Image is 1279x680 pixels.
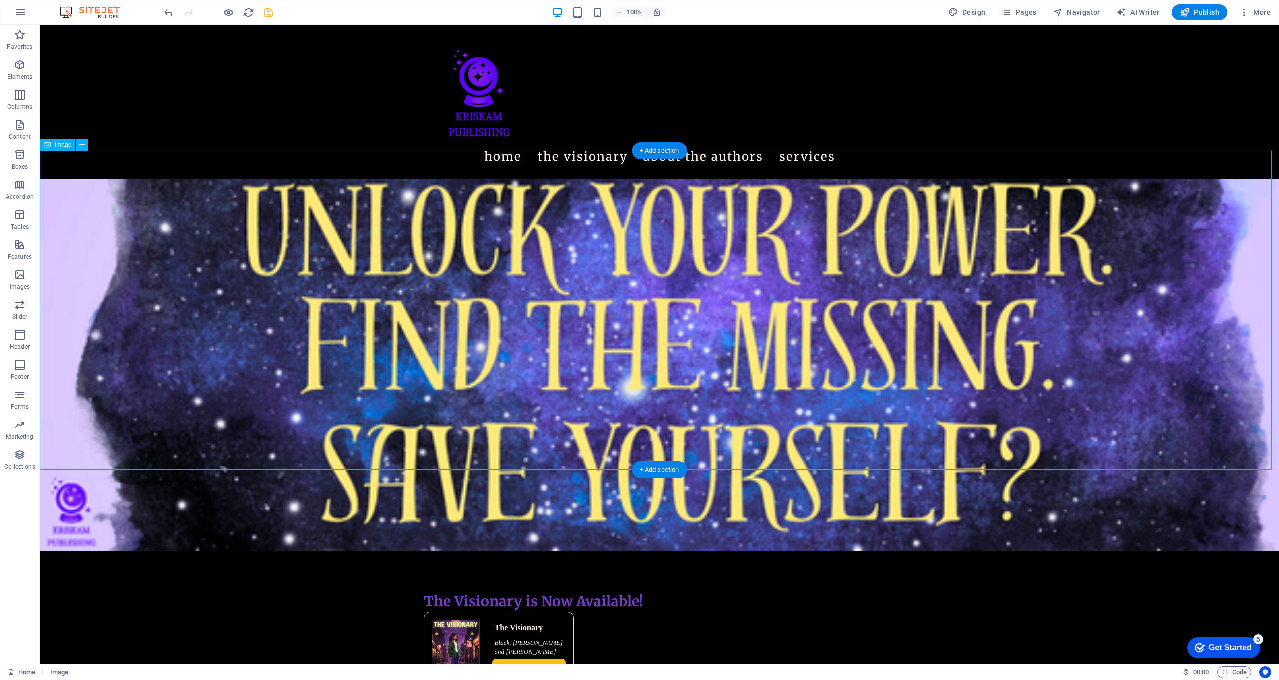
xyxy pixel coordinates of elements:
[262,6,274,18] button: save
[1200,668,1202,676] span: :
[7,73,33,81] p: Elements
[11,373,29,381] p: Footer
[1193,666,1209,678] span: 00 00
[12,163,28,171] p: Boxes
[612,6,647,18] button: 100%
[50,666,68,678] nav: breadcrumb
[627,6,642,18] h6: 100%
[948,7,986,17] span: Design
[944,4,990,20] div: Design (Ctrl+Alt+Y)
[4,463,35,471] p: Collections
[1180,7,1219,17] span: Publish
[632,461,687,478] div: + Add section
[1116,7,1160,17] span: AI Writer
[263,7,274,18] i: Save (Ctrl+S)
[55,142,71,148] span: Image
[57,6,132,18] img: Editor Logo
[11,223,29,231] p: Tables
[74,2,84,12] div: 5
[1235,4,1275,20] button: More
[11,403,29,411] p: Forms
[8,5,81,26] div: Get Started 5 items remaining, 0% complete
[944,4,990,20] button: Design
[1222,666,1247,678] span: Code
[1053,7,1100,17] span: Navigator
[7,43,32,51] p: Favorites
[163,7,174,18] i: Undo: Fit image (Ctrl+Z)
[50,666,68,678] span: Click to select. Double-click to edit
[1217,666,1251,678] button: Code
[242,6,254,18] button: reload
[1001,7,1036,17] span: Pages
[632,142,687,159] div: + Add section
[10,283,30,291] p: Images
[6,433,33,441] p: Marketing
[1239,7,1271,17] span: More
[162,6,174,18] button: undo
[8,253,32,261] p: Features
[29,11,72,20] div: Get Started
[12,313,28,321] p: Slider
[6,193,34,201] p: Accordion
[8,666,35,678] a: Click to cancel selection. Double-click to open Pages
[10,343,30,351] p: Header
[1049,4,1104,20] button: Navigator
[1112,4,1164,20] button: AI Writer
[9,133,31,141] p: Content
[1259,666,1271,678] button: Usercentrics
[7,103,32,111] p: Columns
[1172,4,1227,20] button: Publish
[1183,666,1209,678] h6: Session time
[652,8,661,17] i: On resize automatically adjust zoom level to fit chosen device.
[997,4,1040,20] button: Pages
